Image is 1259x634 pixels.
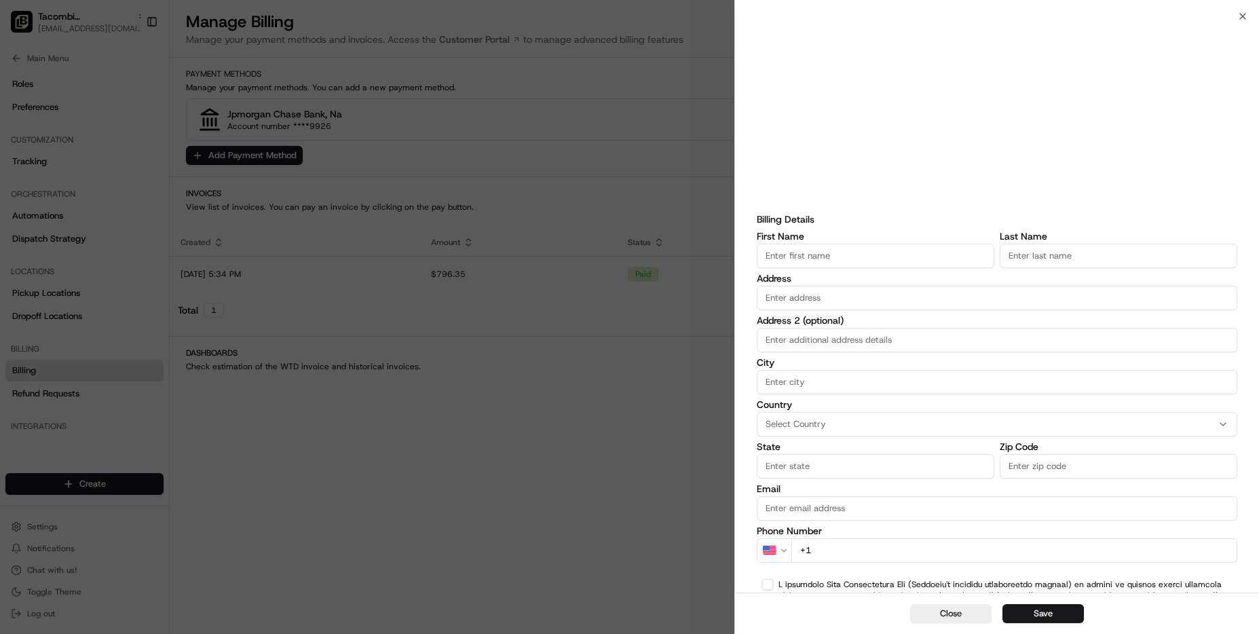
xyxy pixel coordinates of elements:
[35,88,224,102] input: Clear
[757,454,994,479] input: Enter state
[210,174,247,190] button: See all
[1000,244,1237,268] input: Enter last name
[14,54,247,76] p: Welcome 👋
[8,298,109,322] a: 📗Knowledge Base
[757,442,994,451] label: State
[910,604,992,623] button: Close
[61,143,187,154] div: We're available if you need us!
[757,274,1237,283] label: Address
[61,130,223,143] div: Start new chat
[757,212,1237,226] label: Billing Details
[757,328,1237,352] input: Enter additional address details
[791,538,1237,563] input: Enter phone number
[135,337,164,347] span: Pylon
[14,198,35,219] img: Brittany Newman
[757,526,1237,536] label: Phone Number
[757,484,1237,493] label: Email
[14,305,24,316] div: 📗
[1000,454,1237,479] input: Enter zip code
[113,210,117,221] span: •
[14,14,41,41] img: Nash
[757,316,1237,325] label: Address 2 (optional)
[42,210,110,221] span: [PERSON_NAME]
[14,234,35,256] img: Masood Aslam
[1000,231,1237,241] label: Last Name
[1000,442,1237,451] label: Zip Code
[109,298,223,322] a: 💻API Documentation
[96,336,164,347] a: Powered byPylon
[757,370,1237,394] input: Enter city
[757,496,1237,521] input: Enter email address
[231,134,247,150] button: Start new chat
[42,247,110,258] span: [PERSON_NAME]
[757,412,1237,436] button: Select Country
[757,286,1237,310] input: Enter address
[757,400,1237,409] label: Country
[115,305,126,316] div: 💻
[766,418,826,430] span: Select Country
[120,210,148,221] span: [DATE]
[757,358,1237,367] label: City
[757,231,994,241] label: First Name
[14,176,87,187] div: Past conversations
[14,130,38,154] img: 1736555255976-a54dd68f-1ca7-489b-9aae-adbdc363a1c4
[29,130,53,154] img: 9188753566659_6852d8bf1fb38e338040_72.png
[27,248,38,259] img: 1736555255976-a54dd68f-1ca7-489b-9aae-adbdc363a1c4
[120,247,148,258] span: [DATE]
[128,303,218,317] span: API Documentation
[113,247,117,258] span: •
[1002,604,1084,623] button: Save
[27,211,38,222] img: 1736555255976-a54dd68f-1ca7-489b-9aae-adbdc363a1c4
[757,244,994,268] input: Enter first name
[27,303,104,317] span: Knowledge Base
